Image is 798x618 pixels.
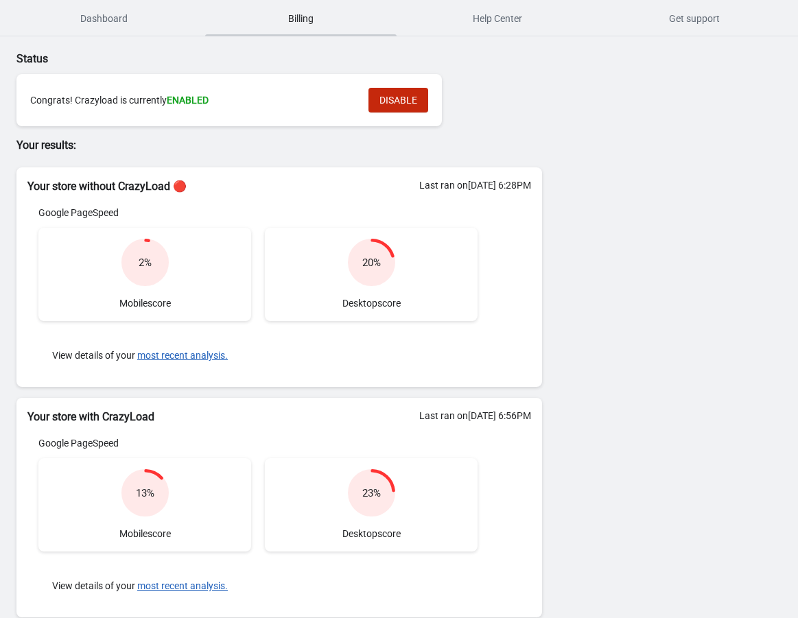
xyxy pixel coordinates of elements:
span: ENABLED [167,95,209,106]
div: Congrats! Crazyload is currently [30,93,355,107]
span: Help Center [402,6,594,31]
div: View details of your [38,335,478,376]
div: Desktop score [265,458,478,551]
button: Dashboard [5,1,202,36]
div: 20 % [362,256,381,270]
span: Get support [598,6,790,31]
span: DISABLE [379,95,417,106]
button: DISABLE [368,88,428,112]
button: most recent analysis. [137,580,228,591]
div: 23 % [362,486,381,500]
h2: Your store without CrazyLoad 🔴 [27,178,531,195]
button: most recent analysis. [137,350,228,361]
p: Your results: [16,137,542,154]
div: Last ran on [DATE] 6:28PM [419,178,531,192]
div: Last ran on [DATE] 6:56PM [419,409,531,423]
span: Dashboard [8,6,200,31]
div: Google PageSpeed [38,436,478,450]
p: Status [16,51,542,67]
div: View details of your [38,565,478,606]
div: 13 % [136,486,154,500]
div: Google PageSpeed [38,206,478,219]
div: Mobile score [38,228,251,321]
span: Billing [205,6,397,31]
div: 2 % [139,256,152,270]
div: Desktop score [265,228,478,321]
div: Mobile score [38,458,251,551]
h2: Your store with CrazyLoad [27,409,531,425]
